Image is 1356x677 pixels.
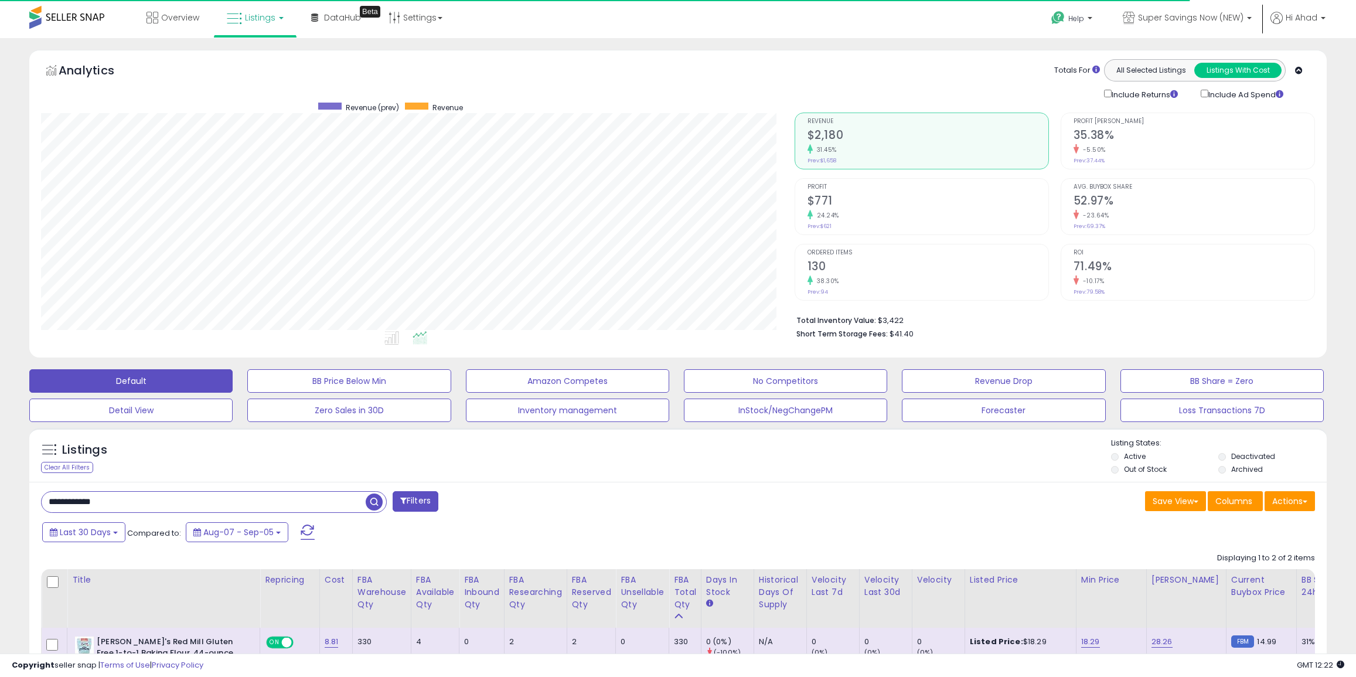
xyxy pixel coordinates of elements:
div: 330 [357,637,402,647]
div: 0 [812,637,859,647]
small: Days In Stock. [706,598,713,609]
span: Last 30 Days [60,526,111,538]
button: Inventory management [466,399,669,422]
div: Velocity Last 7d [812,574,854,598]
span: Ordered Items [808,250,1048,256]
h2: $2,180 [808,128,1048,144]
label: Deactivated [1231,451,1275,461]
div: Tooltip anchor [360,6,380,18]
div: 0 [864,637,912,647]
button: BB Price Below Min [247,369,451,393]
div: Days In Stock [706,574,749,598]
span: Profit [808,184,1048,190]
span: Avg. Buybox Share [1074,184,1314,190]
h2: 35.38% [1074,128,1314,144]
div: Repricing [265,574,315,586]
button: Loss Transactions 7D [1120,399,1324,422]
span: Profit [PERSON_NAME] [1074,118,1314,125]
div: Totals For [1054,65,1100,76]
div: FBA Warehouse Qty [357,574,406,611]
li: $3,422 [796,312,1306,326]
span: Compared to: [127,528,181,539]
span: Revenue (prev) [346,103,399,113]
small: 24.24% [813,211,839,220]
span: DataHub [324,12,361,23]
div: 0 [917,637,965,647]
div: Include Ad Spend [1192,87,1302,101]
div: 4 [416,637,450,647]
div: 0 [464,637,495,647]
div: Displaying 1 to 2 of 2 items [1217,553,1315,564]
div: FBA Unsellable Qty [621,574,664,611]
button: Filters [393,491,438,512]
small: 31.45% [813,145,837,154]
span: 14.99 [1257,636,1276,647]
b: Total Inventory Value: [796,315,876,325]
p: Listing States: [1111,438,1327,449]
small: FBM [1231,635,1254,648]
div: 2 [572,637,607,647]
small: Prev: 37.44% [1074,157,1105,164]
button: No Competitors [684,369,887,393]
h2: $771 [808,194,1048,210]
small: 38.30% [813,277,839,285]
button: Listings With Cost [1194,63,1282,78]
small: Prev: 79.58% [1074,288,1105,295]
div: Current Buybox Price [1231,574,1292,598]
a: 18.29 [1081,636,1100,648]
small: -23.64% [1079,211,1109,220]
small: (0%) [812,648,828,657]
div: Clear All Filters [41,462,93,473]
label: Archived [1231,464,1263,474]
button: Amazon Competes [466,369,669,393]
small: -10.17% [1079,277,1105,285]
span: Super Savings Now (NEW) [1138,12,1243,23]
button: Save View [1145,491,1206,511]
h5: Analytics [59,62,137,81]
div: BB Share 24h. [1302,574,1344,598]
b: Short Term Storage Fees: [796,329,888,339]
span: Columns [1215,495,1252,507]
div: 0 (0%) [706,637,754,647]
small: Prev: $1,658 [808,157,836,164]
strong: Copyright [12,659,54,671]
small: Prev: $621 [808,223,832,230]
div: 31% [1302,637,1340,647]
div: FBA Total Qty [674,574,696,611]
div: [PERSON_NAME] [1151,574,1221,586]
label: Active [1124,451,1146,461]
h2: 130 [808,260,1048,275]
button: All Selected Listings [1108,63,1195,78]
small: Prev: 94 [808,288,828,295]
div: Include Returns [1095,87,1192,101]
button: Actions [1265,491,1315,511]
div: FBA inbound Qty [464,574,499,611]
span: ON [267,638,282,648]
div: Velocity Last 30d [864,574,907,598]
span: Revenue [432,103,463,113]
small: (0%) [917,648,933,657]
span: Revenue [808,118,1048,125]
div: Listed Price [970,574,1071,586]
span: Listings [245,12,275,23]
div: Min Price [1081,574,1142,586]
label: Out of Stock [1124,464,1167,474]
small: (-100%) [714,648,741,657]
a: 28.26 [1151,636,1173,648]
div: Cost [325,574,347,586]
div: Historical Days Of Supply [759,574,802,611]
button: Forecaster [902,399,1105,422]
div: $19.58 [970,653,1067,664]
a: Hi Ahad [1270,12,1326,38]
button: InStock/NegChangePM [684,399,887,422]
span: OFF [292,638,311,648]
a: 8.81 [325,636,339,648]
button: Last 30 Days [42,522,125,542]
div: FBA Reserved Qty [572,574,611,611]
b: [PERSON_NAME]'s Red Mill Gluten Free 1-to-1 Baking Flour, 44-ounce (Pack of 2) [97,637,239,672]
span: Hi Ahad [1286,12,1317,23]
button: Aug-07 - Sep-05 [186,522,288,542]
h5: Listings [62,442,107,458]
button: Columns [1208,491,1263,511]
div: $18.29 [970,637,1067,647]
